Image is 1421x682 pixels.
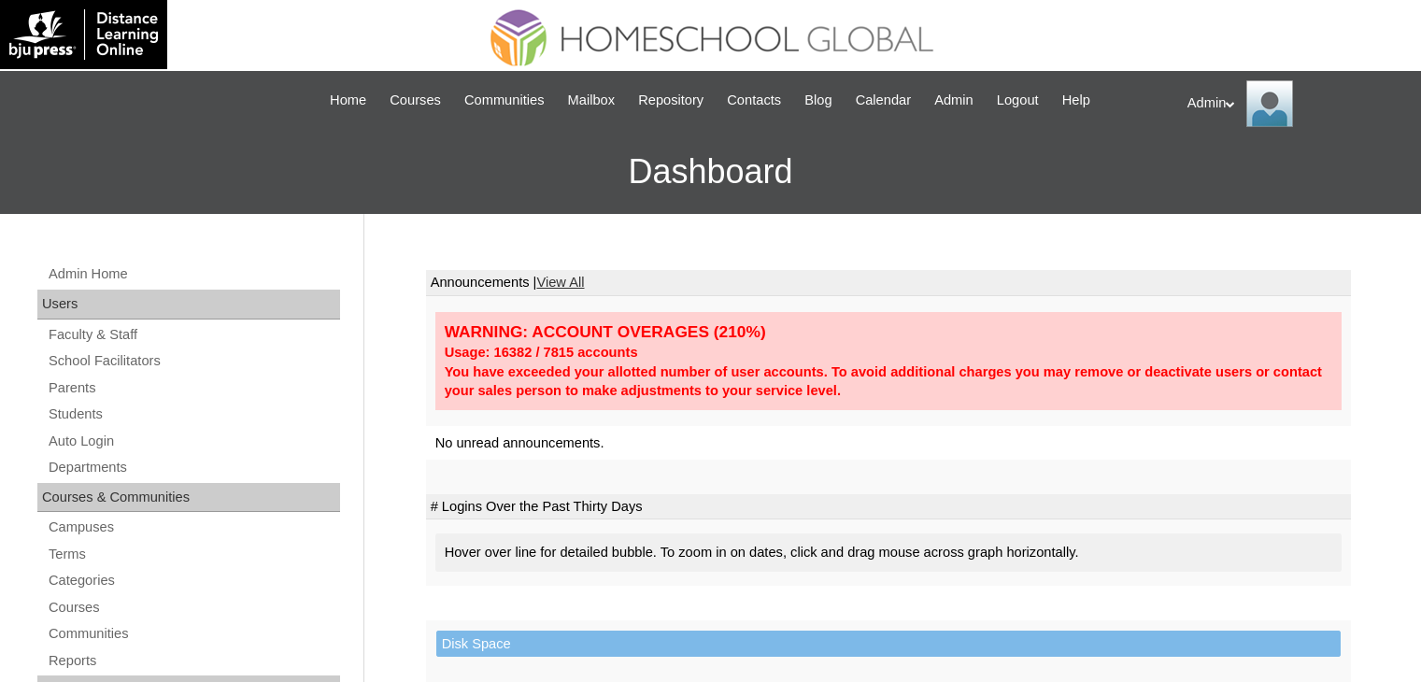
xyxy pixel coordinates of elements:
[9,130,1412,214] h3: Dashboard
[47,430,340,453] a: Auto Login
[718,90,790,111] a: Contacts
[47,263,340,286] a: Admin Home
[47,516,340,539] a: Campuses
[1062,90,1090,111] span: Help
[426,494,1351,520] td: # Logins Over the Past Thirty Days
[320,90,376,111] a: Home
[380,90,450,111] a: Courses
[47,622,340,646] a: Communities
[856,90,911,111] span: Calendar
[47,323,340,347] a: Faculty & Staff
[925,90,983,111] a: Admin
[464,90,545,111] span: Communities
[47,649,340,673] a: Reports
[638,90,703,111] span: Repository
[47,349,340,373] a: School Facilitators
[435,533,1342,572] div: Hover over line for detailed bubble. To zoom in on dates, click and drag mouse across graph horiz...
[426,426,1351,461] td: No unread announcements.
[426,270,1351,296] td: Announcements |
[846,90,920,111] a: Calendar
[47,596,340,619] a: Courses
[445,345,638,360] strong: Usage: 16382 / 7815 accounts
[37,290,340,320] div: Users
[330,90,366,111] span: Home
[536,275,584,290] a: View All
[47,403,340,426] a: Students
[629,90,713,111] a: Repository
[988,90,1048,111] a: Logout
[47,456,340,479] a: Departments
[436,631,1341,658] td: Disk Space
[47,377,340,400] a: Parents
[47,569,340,592] a: Categories
[568,90,616,111] span: Mailbox
[47,543,340,566] a: Terms
[9,9,158,60] img: logo-white.png
[559,90,625,111] a: Mailbox
[795,90,841,111] a: Blog
[727,90,781,111] span: Contacts
[804,90,831,111] span: Blog
[1187,80,1402,127] div: Admin
[934,90,973,111] span: Admin
[455,90,554,111] a: Communities
[37,483,340,513] div: Courses & Communities
[445,362,1332,401] div: You have exceeded your allotted number of user accounts. To avoid additional charges you may remo...
[1246,80,1293,127] img: Admin Homeschool Global
[1053,90,1100,111] a: Help
[390,90,441,111] span: Courses
[997,90,1039,111] span: Logout
[445,321,1332,343] div: WARNING: ACCOUNT OVERAGES (210%)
